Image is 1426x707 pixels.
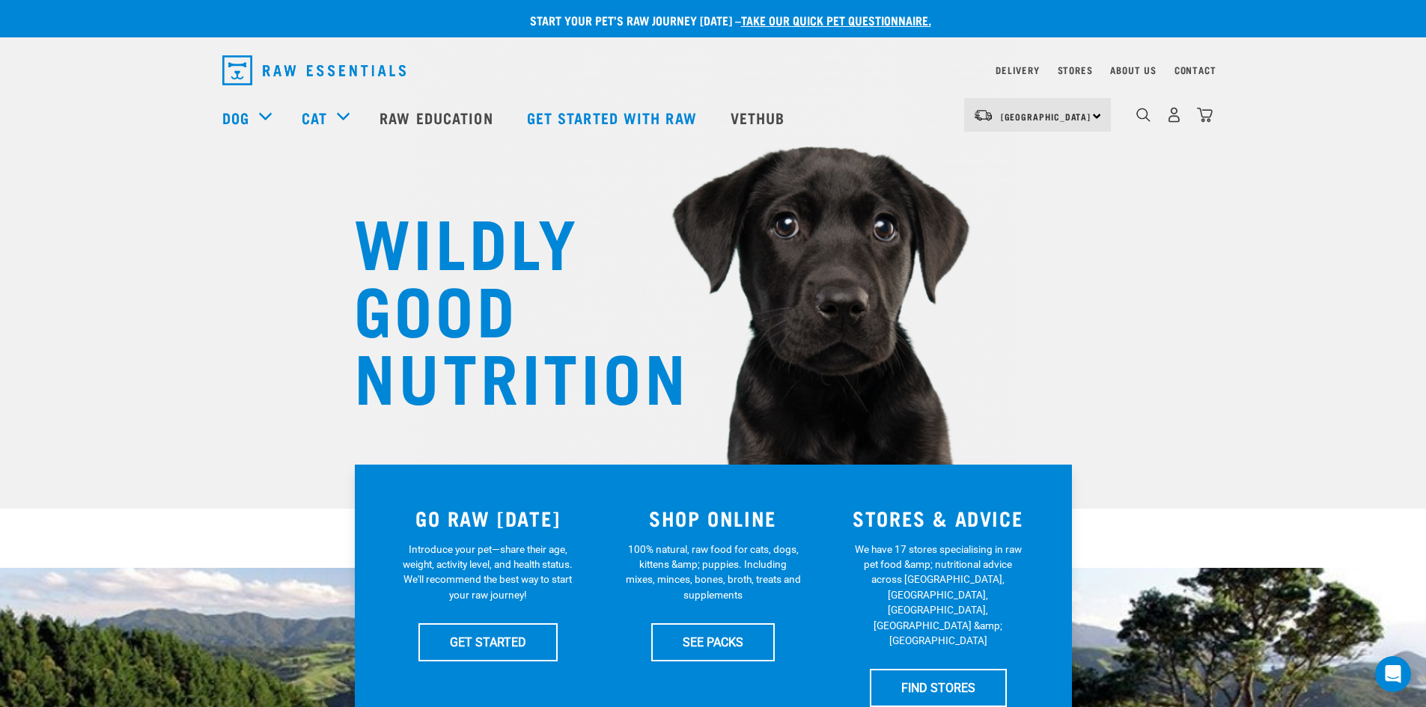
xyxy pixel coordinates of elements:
[512,88,716,147] a: Get started with Raw
[1001,114,1091,119] span: [GEOGRAPHIC_DATA]
[651,623,775,661] a: SEE PACKS
[222,55,406,85] img: Raw Essentials Logo
[609,506,817,530] h3: SHOP ONLINE
[365,88,511,147] a: Raw Education
[385,506,592,530] h3: GO RAW [DATE]
[716,88,804,147] a: Vethub
[1197,107,1213,123] img: home-icon@2x.png
[222,106,249,129] a: Dog
[1166,107,1182,123] img: user.png
[850,542,1026,649] p: We have 17 stores specialising in raw pet food &amp; nutritional advice across [GEOGRAPHIC_DATA],...
[625,542,801,603] p: 100% natural, raw food for cats, dogs, kittens &amp; puppies. Including mixes, minces, bones, bro...
[1058,67,1093,73] a: Stores
[870,669,1007,706] a: FIND STORES
[1174,67,1216,73] a: Contact
[835,506,1042,530] h3: STORES & ADVICE
[1136,108,1151,122] img: home-icon-1@2x.png
[210,49,1216,91] nav: dropdown navigation
[418,623,558,661] a: GET STARTED
[302,106,327,129] a: Cat
[973,108,993,122] img: van-moving.png
[354,206,653,408] h1: WILDLY GOOD NUTRITION
[400,542,576,603] p: Introduce your pet—share their age, weight, activity level, and health status. We'll recommend th...
[1110,67,1156,73] a: About Us
[1375,656,1411,692] div: Open Intercom Messenger
[996,67,1039,73] a: Delivery
[741,16,931,23] a: take our quick pet questionnaire.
